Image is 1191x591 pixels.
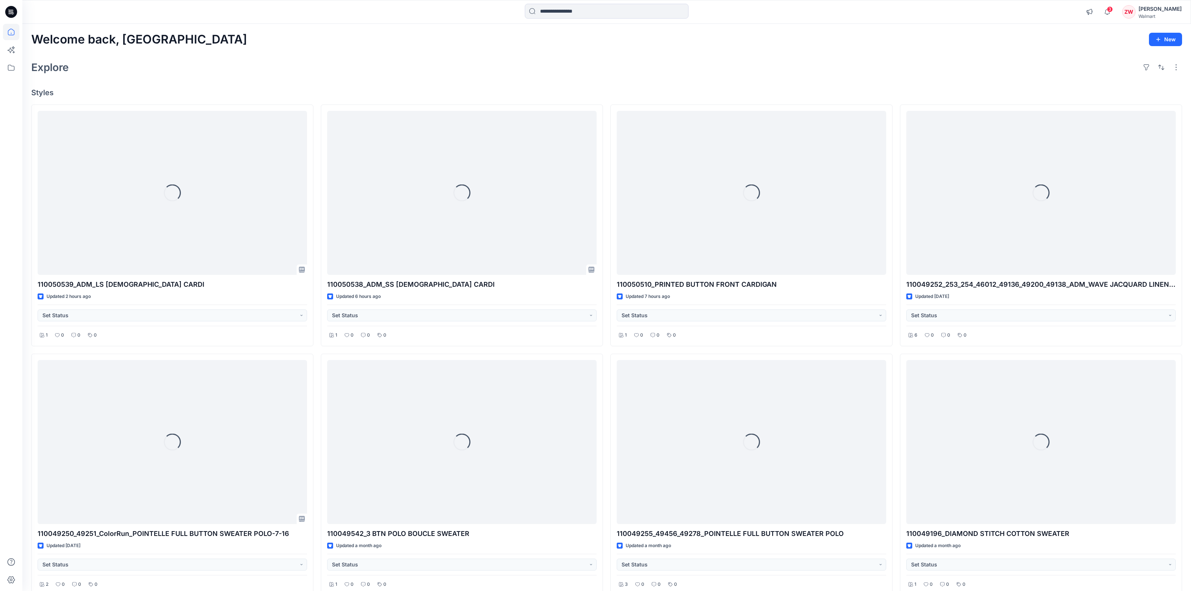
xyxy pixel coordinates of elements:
[336,293,381,301] p: Updated 6 hours ago
[915,542,961,550] p: Updated a month ago
[61,331,64,339] p: 0
[383,581,386,588] p: 0
[1139,13,1182,19] div: Walmart
[946,581,949,588] p: 0
[673,331,676,339] p: 0
[617,279,886,290] p: 110050510_PRINTED BUTTON FRONT CARDIGAN
[46,331,48,339] p: 1
[964,331,967,339] p: 0
[351,581,354,588] p: 0
[47,542,80,550] p: Updated [DATE]
[47,293,91,301] p: Updated 2 hours ago
[31,88,1182,97] h4: Styles
[38,529,307,539] p: 110049250_49251_ColorRun_POINTELLE FULL BUTTON SWEATER POLO-7-16
[31,33,247,46] h2: Welcome back, [GEOGRAPHIC_DATA]
[367,581,370,588] p: 0
[46,581,48,588] p: 2
[1149,33,1182,46] button: New
[367,331,370,339] p: 0
[626,293,670,301] p: Updated 7 hours ago
[640,331,643,339] p: 0
[931,331,934,339] p: 0
[336,542,381,550] p: Updated a month ago
[1122,5,1136,19] div: ZW
[962,581,965,588] p: 0
[351,331,354,339] p: 0
[930,581,933,588] p: 0
[625,331,627,339] p: 1
[625,581,628,588] p: 3
[914,581,916,588] p: 1
[31,61,69,73] h2: Explore
[335,331,337,339] p: 1
[617,529,886,539] p: 110049255_49456_49278_POINTELLE FULL BUTTON SWEATER POLO
[626,542,671,550] p: Updated a month ago
[383,331,386,339] p: 0
[335,581,337,588] p: 1
[657,331,660,339] p: 0
[77,331,80,339] p: 0
[1139,4,1182,13] div: [PERSON_NAME]
[95,581,98,588] p: 0
[78,581,81,588] p: 0
[906,279,1176,290] p: 110049252_253_254_46012_49136_49200_49138_ADM_WAVE JACQUARD LINEN BLENDED [PERSON_NAME] POLO - 副本
[914,331,917,339] p: 6
[38,279,307,290] p: 110050539_ADM_LS [DEMOGRAPHIC_DATA] CARDI
[915,293,949,301] p: Updated [DATE]
[94,331,97,339] p: 0
[906,529,1176,539] p: 110049196_DIAMOND STITCH COTTON SWEATER
[947,331,950,339] p: 0
[62,581,65,588] p: 0
[327,529,597,539] p: 110049542_3 BTN POLO BOUCLE SWEATER
[641,581,644,588] p: 0
[674,581,677,588] p: 0
[1107,6,1113,12] span: 3
[658,581,661,588] p: 0
[327,279,597,290] p: 110050538_ADM_SS [DEMOGRAPHIC_DATA] CARDI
